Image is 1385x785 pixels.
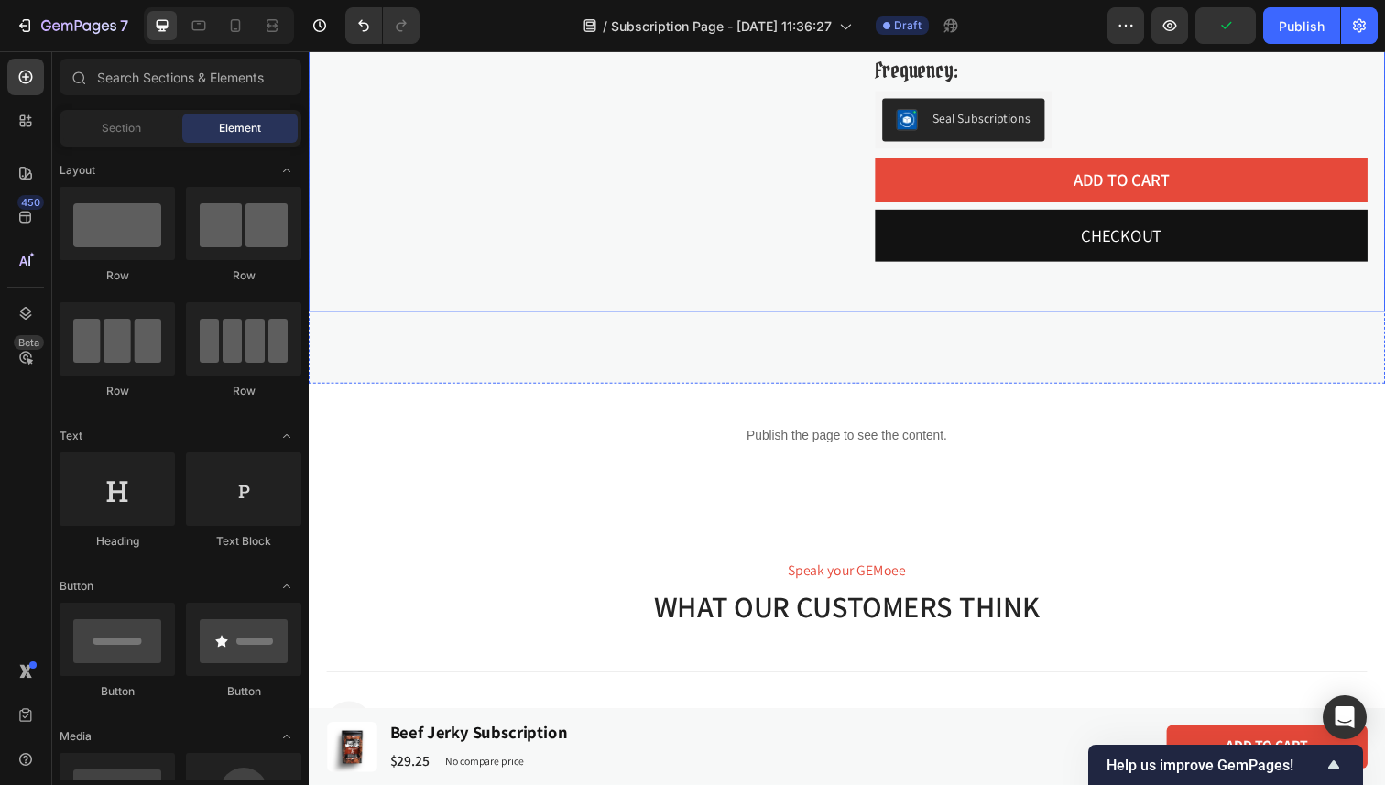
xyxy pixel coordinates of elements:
[611,16,832,36] span: Subscription Page - [DATE] 11:36:27
[18,547,1081,590] h2: WHAT OUR CUSTOMERS THINK
[120,15,128,37] p: 7
[186,267,301,284] div: Row
[60,533,175,550] div: Heading
[637,60,736,79] div: Seal Subscriptions
[1279,16,1325,36] div: Publish
[789,173,871,204] p: CHECKOUT
[780,121,878,144] div: Add to cart
[17,195,44,210] div: 450
[1107,757,1323,774] span: Help us improve GemPages!
[578,7,1066,34] div: Frequency:
[186,383,301,399] div: Row
[578,109,1081,155] button: Add to cart
[60,683,175,700] div: Button
[578,162,1081,215] button: <p>CHECKOUT&nbsp;</p>
[20,522,1079,541] p: Speak your GEMoee
[272,722,301,751] span: Toggle open
[603,16,607,36] span: /
[219,120,261,136] span: Element
[60,578,93,594] span: Button
[894,17,922,34] span: Draft
[1323,695,1367,739] div: Open Intercom Messenger
[272,421,301,451] span: Toggle open
[309,51,1385,785] iframe: Design area
[73,669,571,688] p: [PERSON_NAME]
[582,669,1079,684] p: [DATE]
[60,728,92,745] span: Media
[60,59,301,95] input: Search Sections & Elements
[345,7,420,44] div: Undo/Redo
[102,120,141,136] span: Section
[272,572,301,601] span: Toggle open
[60,162,95,179] span: Layout
[81,714,125,737] div: $29.25
[186,683,301,700] div: Button
[600,60,622,82] img: SealSubscriptions.png
[1263,7,1340,44] button: Publish
[936,701,1020,720] p: Add to cart
[7,7,136,44] button: 7
[272,156,301,185] span: Toggle open
[876,689,1081,733] a: Add to cart
[139,720,219,731] p: No compare price
[60,428,82,444] span: Text
[14,335,44,350] div: Beta
[585,49,751,93] button: Seal Subscriptions
[60,267,175,284] div: Row
[60,383,175,399] div: Row
[186,533,301,550] div: Text Block
[1107,754,1345,776] button: Show survey - Help us improve GemPages!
